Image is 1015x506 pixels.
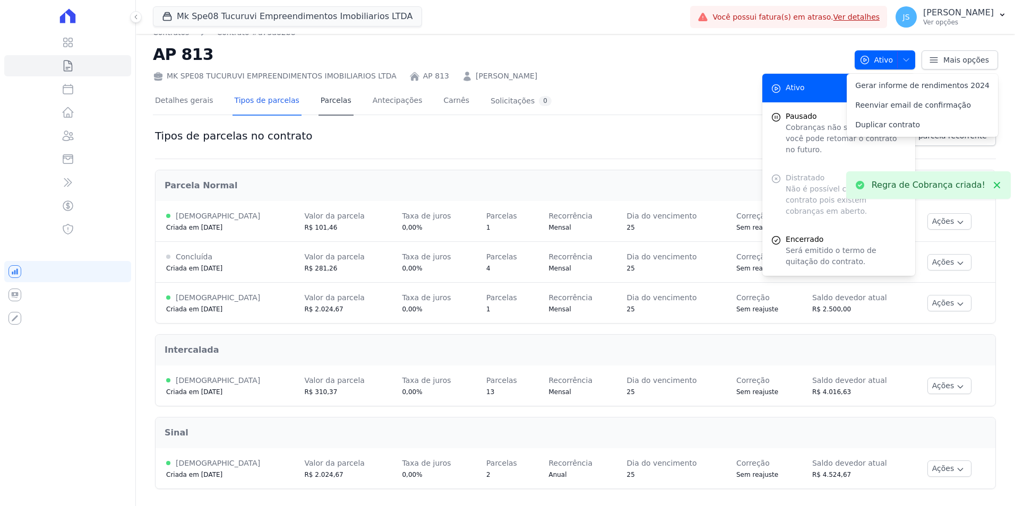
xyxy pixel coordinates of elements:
h2: Intercalada [165,344,986,356]
span: Valor da parcela [305,459,365,467]
span: Sem reajuste [736,224,778,231]
a: Detalhes gerais [153,88,216,116]
span: Dia do vencimento [627,252,697,261]
span: [DEMOGRAPHIC_DATA] [176,293,260,302]
span: Dia do vencimento [627,459,697,467]
a: Duplicar contrato [847,115,998,135]
span: 0,00% [402,265,422,272]
button: Ações [927,295,972,311]
a: AP 813 [423,71,449,82]
span: 4 [486,265,491,272]
span: 0,00% [402,224,422,231]
span: Criada em [DATE] [166,471,222,478]
a: Reenviar email de confirmação [847,95,998,115]
span: R$ 2.024,67 [305,471,343,478]
p: Regra de Cobrança criada! [872,180,985,190]
span: Sem reajuste [736,388,778,396]
button: Ações [927,254,972,271]
span: Correção [736,293,770,302]
span: Recorrência [548,252,592,261]
button: Ativo [855,50,916,69]
span: Parcelas [486,252,517,261]
span: Taxa de juros [402,212,451,220]
div: 0 [539,96,552,106]
a: Encerrado Será emitido o termo de quitação do contrato. [762,225,915,276]
a: Antecipações [371,88,425,116]
span: Correção [736,376,770,385]
span: Dia do vencimento [627,376,697,385]
h2: Sinal [165,426,986,439]
span: Sem reajuste [736,265,778,272]
span: 25 [627,471,635,478]
span: Anual [548,471,566,478]
span: Valor da parcela [305,293,365,302]
span: Recorrência [548,212,592,220]
span: Ativo [859,50,893,69]
span: Parcelas [486,293,517,302]
p: Ver opções [923,18,994,27]
span: Saldo devedor atual [812,459,887,467]
button: Ações [927,460,972,477]
span: Concluída [176,252,212,261]
span: 25 [627,224,635,231]
span: Taxa de juros [402,376,451,385]
button: Ações [927,378,972,394]
span: Dia do vencimento [627,212,697,220]
span: Criada em [DATE] [166,265,222,272]
span: R$ 281,26 [305,265,338,272]
span: Parcelas [486,376,517,385]
span: 25 [627,265,635,272]
span: Pausado [786,111,907,122]
span: Criada em [DATE] [166,388,222,396]
span: Recorrência [548,293,592,302]
span: [DEMOGRAPHIC_DATA] [176,376,260,385]
div: MK SPE08 TUCURUVI EMPREENDIMENTOS IMOBILIARIOS LTDA [153,71,397,82]
span: Taxa de juros [402,459,451,467]
span: Mensal [548,388,571,396]
p: Cobranças não serão geradas e você pode retomar o contrato no futuro. [786,122,907,155]
div: Solicitações [491,96,552,106]
span: Sem reajuste [736,471,778,478]
span: Você possui fatura(s) em atraso. [712,12,880,23]
span: 1 [486,224,491,231]
span: Recorrência [548,376,592,385]
span: R$ 310,37 [305,388,338,396]
span: Sem reajuste [736,306,778,313]
button: Mk Spe08 Tucuruvi Empreendimentos Imobiliarios LTDA [153,6,422,27]
span: Valor da parcela [305,252,365,261]
span: Dia do vencimento [627,293,697,302]
span: 0,00% [402,471,422,478]
span: Parcelas [486,212,517,220]
span: Mais opções [943,55,989,65]
span: 13 [486,388,494,396]
span: Encerrado [786,234,907,245]
span: Valor da parcela [305,212,365,220]
p: [PERSON_NAME] [923,7,994,18]
span: [DEMOGRAPHIC_DATA] [176,459,260,467]
h1: Tipos de parcelas no contrato [155,129,312,142]
span: JS [903,13,910,21]
span: Mensal [548,306,571,313]
span: Mensal [548,224,571,231]
span: Taxa de juros [402,252,451,261]
a: [PERSON_NAME] [476,71,537,82]
span: Criada em [DATE] [166,306,222,313]
span: R$ 2.024,67 [305,306,343,313]
span: Correção [736,252,770,261]
span: R$ 4.016,63 [812,388,851,396]
span: R$ 2.500,00 [812,306,851,313]
span: Saldo devedor atual [812,376,887,385]
span: 25 [627,388,635,396]
a: Carnês [441,88,471,116]
span: [DEMOGRAPHIC_DATA] [176,212,260,220]
span: 0,00% [402,388,422,396]
a: Gerar informe de rendimentos 2024 [847,76,998,95]
a: Ver detalhes [833,13,880,21]
span: Parcelas [486,459,517,467]
span: Ativo [786,82,805,93]
span: Correção [736,212,770,220]
span: Criada em [DATE] [166,224,222,231]
button: JS [PERSON_NAME] Ver opções [887,2,1015,32]
span: 2 [486,471,491,478]
span: Mensal [548,265,571,272]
